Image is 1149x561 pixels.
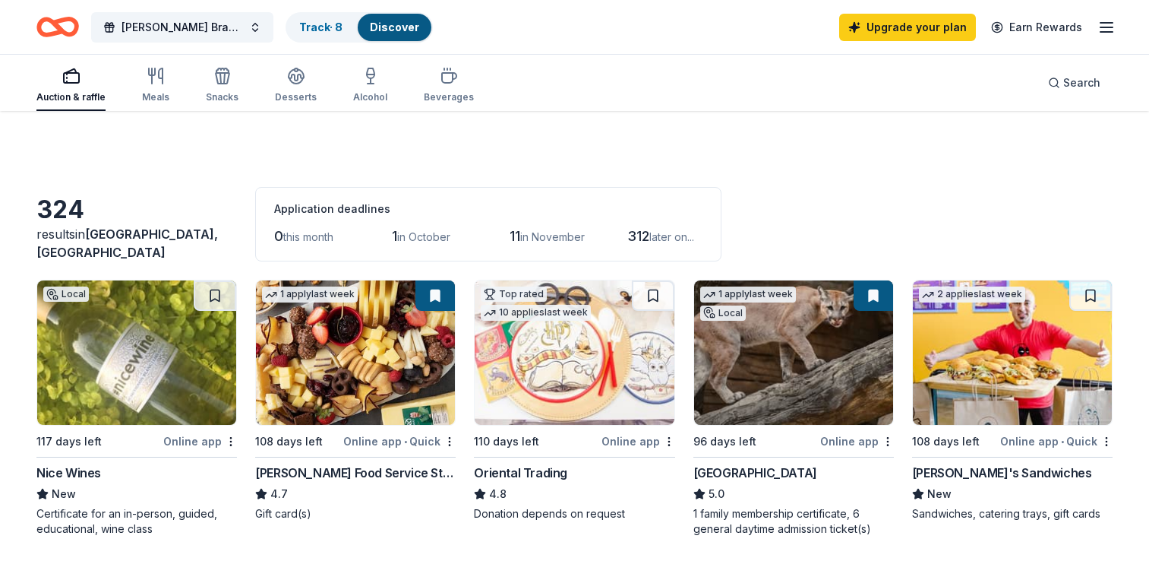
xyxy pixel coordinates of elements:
[649,230,694,243] span: later on...
[392,228,397,244] span: 1
[142,61,169,111] button: Meals
[912,464,1092,482] div: [PERSON_NAME]'s Sandwiches
[36,280,237,537] a: Image for Nice WinesLocal117 days leftOnline appNice WinesNewCertificate for an in-person, guided...
[1000,432,1113,451] div: Online app Quick
[206,91,238,103] div: Snacks
[299,21,342,33] a: Track· 8
[510,228,520,244] span: 11
[343,432,456,451] div: Online app Quick
[255,433,323,451] div: 108 days left
[601,432,675,451] div: Online app
[982,14,1091,41] a: Earn Rewards
[912,506,1113,521] div: Sandwiches, catering trays, gift cards
[275,61,317,111] button: Desserts
[912,433,980,451] div: 108 days left
[397,230,450,243] span: in October
[255,280,456,521] a: Image for Gordon Food Service Store1 applylast week108 days leftOnline app•Quick[PERSON_NAME] Foo...
[36,464,101,482] div: Nice Wines
[919,287,1025,303] div: 2 applies last week
[274,200,702,218] div: Application deadlines
[36,227,218,260] span: in
[700,306,746,321] div: Local
[820,432,894,451] div: Online app
[262,287,358,303] div: 1 apply last week
[1063,74,1100,92] span: Search
[275,91,317,103] div: Desserts
[927,485,952,503] span: New
[353,91,387,103] div: Alcohol
[693,280,894,537] a: Image for Houston Zoo1 applylast weekLocal96 days leftOnline app[GEOGRAPHIC_DATA]5.01 family memb...
[36,61,106,111] button: Auction & raffle
[274,228,283,244] span: 0
[693,433,756,451] div: 96 days left
[481,287,547,302] div: Top rated
[839,14,976,41] a: Upgrade your plan
[520,230,585,243] span: in November
[353,61,387,111] button: Alcohol
[424,61,474,111] button: Beverages
[481,305,591,321] div: 10 applies last week
[1036,68,1113,98] button: Search
[142,91,169,103] div: Meals
[91,12,273,43] button: [PERSON_NAME] Bras for the Cause Annual Event
[36,91,106,103] div: Auction & raffle
[913,280,1112,425] img: Image for Ike's Sandwiches
[37,280,236,425] img: Image for Nice Wines
[206,61,238,111] button: Snacks
[912,280,1113,521] a: Image for Ike's Sandwiches2 applieslast week108 days leftOnline app•Quick[PERSON_NAME]'s Sandwich...
[694,280,893,425] img: Image for Houston Zoo
[693,506,894,537] div: 1 family membership certificate, 6 general daytime admission ticket(s)
[43,287,89,302] div: Local
[404,436,407,448] span: •
[255,464,456,482] div: [PERSON_NAME] Food Service Store
[286,12,433,43] button: Track· 8Discover
[163,432,237,451] div: Online app
[36,195,237,225] div: 324
[424,91,474,103] div: Beverages
[370,21,419,33] a: Discover
[255,506,456,521] div: Gift card(s)
[474,433,539,451] div: 110 days left
[36,9,79,45] a: Home
[36,227,218,260] span: [GEOGRAPHIC_DATA], [GEOGRAPHIC_DATA]
[36,433,102,451] div: 117 days left
[36,225,237,261] div: results
[270,485,288,503] span: 4.7
[489,485,507,503] span: 4.8
[475,280,674,425] img: Image for Oriental Trading
[36,506,237,537] div: Certificate for an in-person, guided, educational, wine class
[474,506,674,521] div: Donation depends on request
[52,485,76,503] span: New
[627,228,649,244] span: 312
[256,280,455,425] img: Image for Gordon Food Service Store
[709,485,724,503] span: 5.0
[693,464,817,482] div: [GEOGRAPHIC_DATA]
[1061,436,1064,448] span: •
[700,287,796,303] div: 1 apply last week
[283,230,333,243] span: this month
[474,464,567,482] div: Oriental Trading
[122,18,243,36] span: [PERSON_NAME] Bras for the Cause Annual Event
[474,280,674,521] a: Image for Oriental TradingTop rated10 applieslast week110 days leftOnline appOriental Trading4.8D...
